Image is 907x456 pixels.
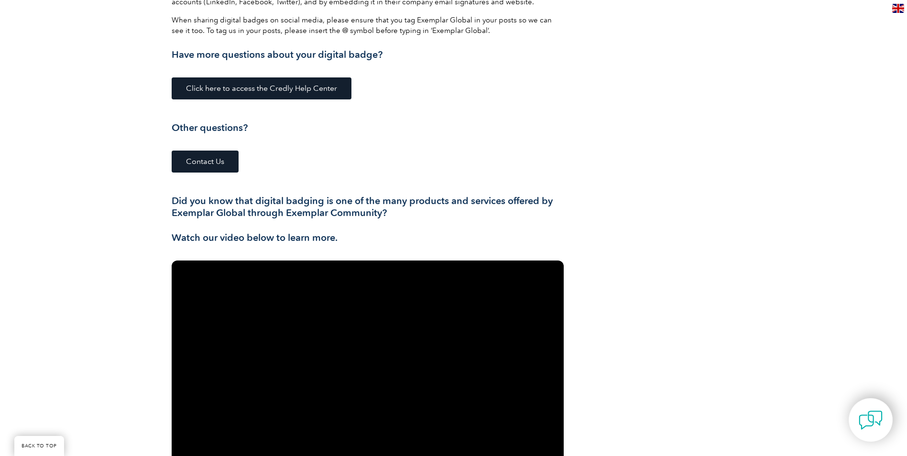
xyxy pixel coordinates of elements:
[172,151,239,173] a: Contact Us
[172,77,351,99] a: Click here to access the Credly Help Center
[186,158,224,165] span: Contact Us
[186,85,337,92] span: Click here to access the Credly Help Center
[892,4,904,13] img: en
[172,49,564,61] h3: Have more questions about your digital badge?
[14,436,64,456] a: BACK TO TOP
[172,232,564,244] h3: Watch our video below to learn more.
[172,122,564,134] h3: Other questions?
[172,15,564,36] p: When sharing digital badges on social media, please ensure that you tag Exemplar Global in your p...
[172,195,564,219] h3: Did you know that digital badging is one of the many products and services offered by Exemplar Gl...
[859,408,883,432] img: contact-chat.png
